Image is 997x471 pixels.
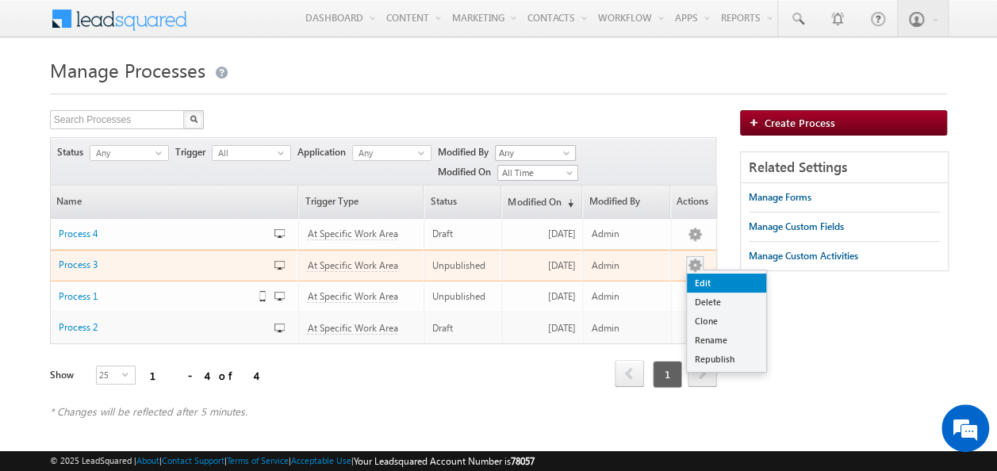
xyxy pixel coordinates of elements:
[561,197,573,209] span: (sorted descending)
[297,145,352,159] span: Application
[57,145,90,159] span: Status
[213,146,278,160] span: All
[749,190,811,205] div: Manage Forms
[510,321,575,335] div: [DATE]
[353,146,418,160] span: Any
[307,259,397,272] span: At Specific Work Area
[59,258,98,270] span: Process 3
[749,183,811,212] a: Manage Forms
[438,165,497,179] span: Modified On
[688,362,717,387] a: next
[50,57,205,82] span: Manage Processes
[687,293,766,312] a: Delete
[591,227,656,241] div: Admin
[424,186,500,218] a: Status
[50,368,83,382] div: Show
[615,360,644,387] span: prev
[432,321,494,335] div: Draft
[591,258,656,273] div: Admin
[432,227,494,241] div: Draft
[59,320,257,335] a: Process 2
[687,331,766,350] a: Rename
[741,152,948,183] div: Related Settings
[51,186,298,218] a: Name
[495,145,576,161] input: Type to Search
[671,186,716,218] span: Actions
[150,366,255,385] div: 1 - 4 of 4
[155,149,168,156] span: select
[749,242,858,270] a: Manage Custom Activities
[687,274,766,293] a: Edit
[687,350,766,369] a: Republish
[307,322,397,335] span: At Specific Work Area
[136,455,159,465] a: About
[497,165,578,181] a: All Time
[307,290,397,303] span: At Specific Work Area
[615,362,644,387] a: prev
[175,145,212,159] span: Trigger
[59,228,98,239] span: Process 4
[90,146,155,160] span: Any
[510,289,575,304] div: [DATE]
[59,321,98,333] span: Process 2
[299,186,423,218] span: Trigger Type
[50,454,535,469] span: © 2025 LeadSquared | | | | |
[227,455,289,465] a: Terms of Service
[591,289,656,304] div: Admin
[510,258,575,273] div: [DATE]
[59,290,98,302] span: Process 1
[688,360,717,387] span: next
[122,370,135,377] span: select
[162,455,224,465] a: Contact Support
[291,455,351,465] a: Acceptable Use
[432,258,494,273] div: Unpublished
[438,145,495,159] span: Modified By
[749,220,844,234] div: Manage Custom Fields
[59,227,257,241] a: Process 4
[190,115,197,123] img: Search
[59,258,257,272] a: Process 3
[307,228,397,240] span: At Specific Work Area
[687,312,766,331] a: Clone
[50,404,717,419] div: * Changes will be reflected after 5 minutes.
[502,186,581,218] a: Modified On(sorted descending)
[97,366,122,384] span: 25
[653,361,682,388] span: 1
[511,455,535,467] span: 78057
[591,321,656,335] div: Admin
[354,455,535,467] span: Your Leadsquared Account Number is
[765,116,835,129] span: Create Process
[418,149,431,156] span: select
[583,186,669,218] a: Modified By
[278,149,290,156] span: select
[432,289,494,304] div: Unpublished
[510,227,575,241] div: [DATE]
[59,289,257,304] a: Process 1
[498,166,573,180] span: All Time
[749,249,858,263] div: Manage Custom Activities
[554,147,574,163] a: Show All Items
[749,213,844,241] a: Manage Custom Fields
[749,117,765,127] img: add_icon.png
